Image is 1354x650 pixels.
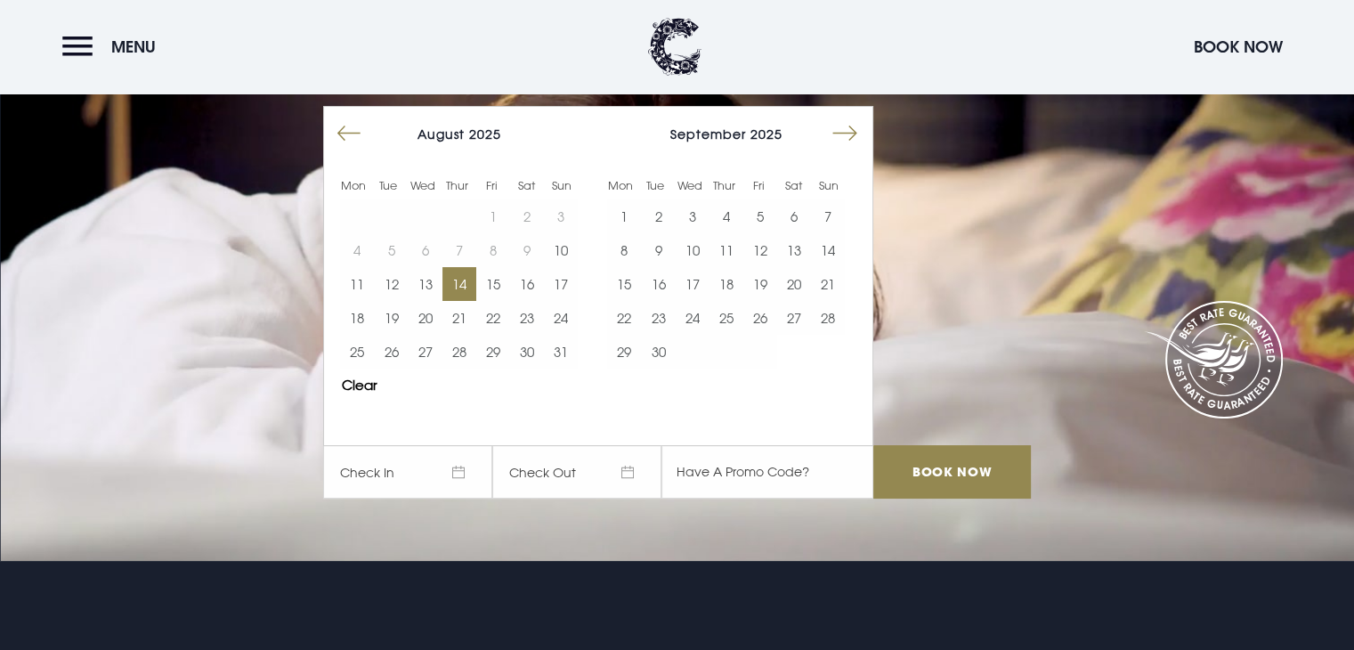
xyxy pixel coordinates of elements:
button: 13 [777,233,811,267]
td: Choose Wednesday, August 27, 2025 as your start date. [409,335,442,369]
td: Choose Monday, September 15, 2025 as your start date. [607,267,641,301]
td: Choose Thursday, September 11, 2025 as your start date. [709,233,743,267]
td: Choose Sunday, August 24, 2025 as your start date. [544,301,578,335]
button: 4 [709,199,743,233]
button: 26 [374,335,408,369]
button: Book Now [1185,28,1292,66]
button: 18 [340,301,374,335]
button: 30 [641,335,675,369]
td: Choose Tuesday, September 9, 2025 as your start date. [641,233,675,267]
button: 30 [510,335,544,369]
button: 21 [442,301,476,335]
td: Choose Wednesday, September 10, 2025 as your start date. [676,233,709,267]
input: Have A Promo Code? [661,445,873,499]
td: Choose Tuesday, September 16, 2025 as your start date. [641,267,675,301]
button: 8 [607,233,641,267]
button: 10 [544,233,578,267]
td: Choose Tuesday, August 19, 2025 as your start date. [374,301,408,335]
img: Clandeboye Lodge [648,18,701,76]
td: Choose Friday, August 29, 2025 as your start date. [476,335,510,369]
button: 23 [510,301,544,335]
span: Menu [111,37,156,57]
button: 19 [374,301,408,335]
span: September [670,126,746,142]
button: Move backward to switch to the previous month. [332,117,366,150]
td: Choose Tuesday, September 30, 2025 as your start date. [641,335,675,369]
button: 3 [676,199,709,233]
button: 16 [510,267,544,301]
td: Choose Monday, September 1, 2025 as your start date. [607,199,641,233]
button: 11 [709,233,743,267]
button: 29 [476,335,510,369]
td: Choose Thursday, September 18, 2025 as your start date. [709,267,743,301]
button: 26 [743,301,777,335]
span: 2025 [750,126,782,142]
button: 27 [409,335,442,369]
td: Choose Thursday, September 25, 2025 as your start date. [709,301,743,335]
span: Check In [323,445,492,499]
td: Choose Monday, August 25, 2025 as your start date. [340,335,374,369]
td: Choose Sunday, September 28, 2025 as your start date. [811,301,845,335]
span: August [418,126,465,142]
button: 13 [409,267,442,301]
button: 16 [641,267,675,301]
td: Choose Saturday, September 13, 2025 as your start date. [777,233,811,267]
button: 22 [476,301,510,335]
button: 17 [544,267,578,301]
td: Choose Sunday, September 21, 2025 as your start date. [811,267,845,301]
button: Clear [342,378,377,392]
button: 25 [340,335,374,369]
button: 20 [777,267,811,301]
button: 12 [374,267,408,301]
td: Choose Saturday, September 6, 2025 as your start date. [777,199,811,233]
button: 19 [743,267,777,301]
button: 22 [607,301,641,335]
button: 10 [676,233,709,267]
td: Choose Tuesday, September 23, 2025 as your start date. [641,301,675,335]
button: 7 [811,199,845,233]
button: 28 [442,335,476,369]
td: Choose Wednesday, September 24, 2025 as your start date. [676,301,709,335]
button: 17 [676,267,709,301]
td: Choose Wednesday, September 3, 2025 as your start date. [676,199,709,233]
td: Choose Sunday, September 7, 2025 as your start date. [811,199,845,233]
td: Choose Thursday, August 21, 2025 as your start date. [442,301,476,335]
button: 9 [641,233,675,267]
button: 24 [544,301,578,335]
td: Choose Wednesday, September 17, 2025 as your start date. [676,267,709,301]
button: 2 [641,199,675,233]
td: Choose Saturday, September 27, 2025 as your start date. [777,301,811,335]
button: 20 [409,301,442,335]
td: Choose Sunday, August 10, 2025 as your start date. [544,233,578,267]
td: Choose Monday, September 29, 2025 as your start date. [607,335,641,369]
button: 28 [811,301,845,335]
button: 14 [811,233,845,267]
td: Choose Sunday, August 31, 2025 as your start date. [544,335,578,369]
td: Choose Monday, August 18, 2025 as your start date. [340,301,374,335]
input: Book Now [873,445,1030,499]
button: 14 [442,267,476,301]
button: 31 [544,335,578,369]
td: Choose Sunday, September 14, 2025 as your start date. [811,233,845,267]
td: Choose Thursday, August 14, 2025 as your start date. [442,267,476,301]
td: Choose Tuesday, August 12, 2025 as your start date. [374,267,408,301]
td: Choose Tuesday, September 2, 2025 as your start date. [641,199,675,233]
td: Choose Thursday, August 28, 2025 as your start date. [442,335,476,369]
td: Choose Sunday, August 17, 2025 as your start date. [544,267,578,301]
button: 23 [641,301,675,335]
button: 15 [607,267,641,301]
td: Choose Monday, September 22, 2025 as your start date. [607,301,641,335]
button: 18 [709,267,743,301]
button: Menu [62,28,165,66]
button: 5 [743,199,777,233]
span: 2025 [469,126,501,142]
td: Choose Friday, August 15, 2025 as your start date. [476,267,510,301]
td: Choose Wednesday, August 13, 2025 as your start date. [409,267,442,301]
td: Choose Saturday, September 20, 2025 as your start date. [777,267,811,301]
button: 25 [709,301,743,335]
button: 21 [811,267,845,301]
td: Choose Thursday, September 4, 2025 as your start date. [709,199,743,233]
td: Choose Friday, September 26, 2025 as your start date. [743,301,777,335]
button: 12 [743,233,777,267]
button: Move forward to switch to the next month. [828,117,862,150]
